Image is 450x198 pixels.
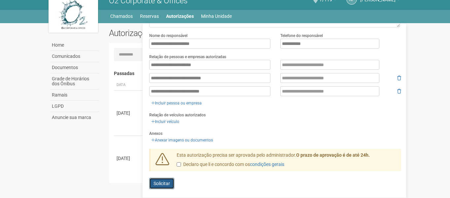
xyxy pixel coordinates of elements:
label: Declaro que li e concordo com os [177,161,284,168]
a: Documentos [50,62,99,73]
a: Anuncie sua marca [50,112,99,123]
a: Reservas [140,12,159,21]
a: Incluir veículo [149,118,181,125]
label: Relação de pessoas e empresas autorizadas [149,54,226,60]
a: Minha Unidade [201,12,232,21]
strong: O prazo de aprovação é de até 24h. [296,152,370,158]
a: Autorizações [166,12,194,21]
i: Remover [397,76,401,80]
input: Declaro que li e concordo com oscondições gerais [177,162,181,167]
label: Telefone do responsável [280,33,323,39]
a: LGPD [50,101,99,112]
div: [DATE] [117,155,141,162]
label: Anexos [149,131,162,137]
h4: Passadas [114,71,397,76]
label: Nome do responsável [149,33,188,39]
div: Esta autorização precisa ser aprovada pelo administrador. [172,152,401,171]
th: Data [114,80,144,91]
span: Solicitar [154,181,170,186]
a: Ramais [50,90,99,101]
div: [DATE] [117,110,141,116]
a: Grade de Horários dos Ônibus [50,73,99,90]
h2: Autorizações [109,28,250,38]
a: condições gerais [250,162,284,167]
i: Remover [397,89,401,94]
a: Comunicados [50,51,99,62]
a: Home [50,40,99,51]
label: Relação de veículos autorizados [149,112,206,118]
button: Solicitar [149,178,174,189]
a: Anexar imagens ou documentos [149,137,215,144]
a: Chamados [110,12,133,21]
a: Incluir pessoa ou empresa [149,99,204,107]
